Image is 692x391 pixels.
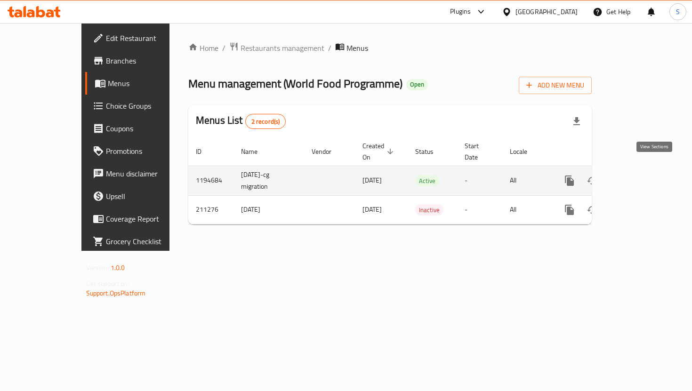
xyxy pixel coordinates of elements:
[241,146,270,157] span: Name
[519,77,592,94] button: Add New Menu
[85,27,197,49] a: Edit Restaurant
[196,113,286,129] h2: Menus List
[188,166,233,195] td: 1194684
[245,114,286,129] div: Total records count
[85,95,197,117] a: Choice Groups
[415,176,439,186] span: Active
[415,205,443,215] span: Inactive
[581,199,603,221] button: Change Status
[85,162,197,185] a: Menu disclaimer
[551,137,656,166] th: Actions
[106,213,189,224] span: Coverage Report
[233,166,304,195] td: [DATE]-cg migration
[106,55,189,66] span: Branches
[246,117,286,126] span: 2 record(s)
[502,166,551,195] td: All
[85,207,197,230] a: Coverage Report
[106,145,189,157] span: Promotions
[222,42,225,54] li: /
[450,6,471,17] div: Plugins
[362,203,382,215] span: [DATE]
[565,110,588,133] div: Export file
[406,79,428,90] div: Open
[362,140,396,163] span: Created On
[196,146,214,157] span: ID
[106,168,189,179] span: Menu disclaimer
[85,230,197,253] a: Grocery Checklist
[241,42,324,54] span: Restaurants management
[86,278,129,290] span: Get support on:
[328,42,331,54] li: /
[86,287,146,299] a: Support.OpsPlatform
[106,191,189,202] span: Upsell
[106,236,189,247] span: Grocery Checklist
[362,174,382,186] span: [DATE]
[581,169,603,192] button: Change Status
[526,80,584,91] span: Add New Menu
[233,195,304,224] td: [DATE]
[558,169,581,192] button: more
[85,117,197,140] a: Coupons
[188,42,218,54] a: Home
[502,195,551,224] td: All
[188,73,402,94] span: Menu management ( World Food Programme )
[188,42,592,54] nav: breadcrumb
[229,42,324,54] a: Restaurants management
[558,199,581,221] button: more
[415,204,443,215] div: Inactive
[86,262,109,274] span: Version:
[85,185,197,207] a: Upsell
[676,7,680,17] span: S
[85,72,197,95] a: Menus
[510,146,539,157] span: Locale
[188,137,656,224] table: enhanced table
[85,49,197,72] a: Branches
[415,175,439,186] div: Active
[515,7,578,17] div: [GEOGRAPHIC_DATA]
[85,140,197,162] a: Promotions
[111,262,125,274] span: 1.0.0
[106,32,189,44] span: Edit Restaurant
[188,195,233,224] td: 211276
[312,146,344,157] span: Vendor
[106,100,189,112] span: Choice Groups
[415,146,446,157] span: Status
[346,42,368,54] span: Menus
[465,140,491,163] span: Start Date
[108,78,189,89] span: Menus
[106,123,189,134] span: Coupons
[457,166,502,195] td: -
[457,195,502,224] td: -
[406,80,428,88] span: Open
